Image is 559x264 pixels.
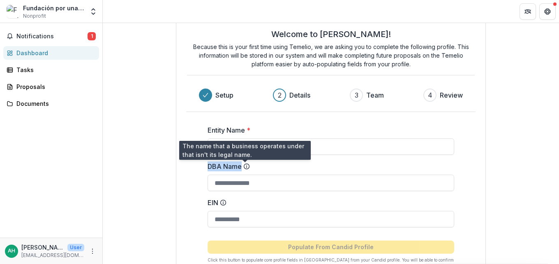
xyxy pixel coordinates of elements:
a: Documents [3,97,99,110]
button: Open entity switcher [88,3,99,20]
span: Notifications [16,33,88,40]
p: User [67,244,84,251]
button: Partners [520,3,536,20]
img: Fundación por una Nueva Solución, A.C. [7,5,20,18]
div: Tasks [16,65,92,74]
div: 4 [428,90,432,100]
div: Proposals [16,82,92,91]
label: Entity Name [208,125,449,135]
a: Dashboard [3,46,99,60]
a: Tasks [3,63,99,77]
label: EIN [208,198,449,208]
h2: Welcome to [PERSON_NAME]! [271,29,391,39]
a: Proposals [3,80,99,93]
button: Notifications1 [3,30,99,43]
div: Documents [16,99,92,108]
div: Progress [199,89,463,102]
h3: Team [366,90,384,100]
span: 1 [88,32,96,40]
h3: Setup [215,90,233,100]
p: [PERSON_NAME] [21,243,64,252]
label: DBA Name [208,161,449,171]
h3: Review [440,90,463,100]
div: 3 [355,90,358,100]
button: More [88,246,97,256]
button: Get Help [539,3,556,20]
p: Because this is your first time using Temelio, we are asking you to complete the following profil... [187,42,475,68]
button: Populate From Candid Profile [208,241,454,254]
div: Fundación por una Nueva Solución, A.C. [23,4,84,12]
h3: Details [289,90,310,100]
div: 2 [278,90,282,100]
span: Nonprofit [23,12,46,20]
div: Dashboard [16,49,92,57]
p: [EMAIL_ADDRESS][DOMAIN_NAME] [21,252,84,259]
div: Aida Carrillo Hernández [8,248,15,254]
